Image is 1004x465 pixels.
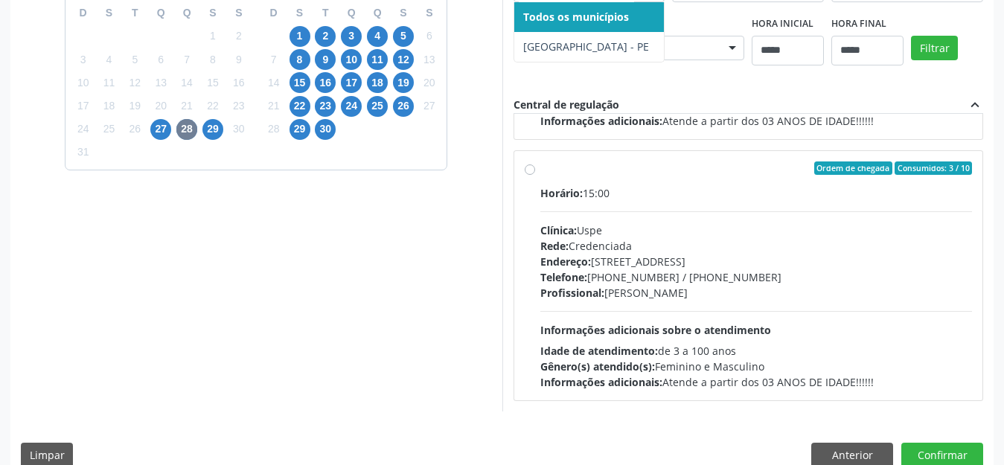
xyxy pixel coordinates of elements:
span: sexta-feira, 22 de agosto de 2025 [202,96,223,117]
div: Q [365,1,391,25]
div: Q [339,1,365,25]
div: S [391,1,417,25]
div: [PHONE_NUMBER] / [PHONE_NUMBER] [540,269,973,285]
span: [GEOGRAPHIC_DATA] - PE [523,39,649,54]
span: quarta-feira, 10 de setembro de 2025 [341,49,362,70]
div: Q [174,1,200,25]
span: domingo, 28 de setembro de 2025 [263,119,284,140]
span: sexta-feira, 15 de agosto de 2025 [202,72,223,93]
span: sábado, 16 de agosto de 2025 [228,72,249,93]
span: terça-feira, 2 de setembro de 2025 [315,26,336,47]
div: [PERSON_NAME] [540,285,973,301]
span: quinta-feira, 28 de agosto de 2025 [176,119,197,140]
span: quinta-feira, 18 de setembro de 2025 [367,72,388,93]
span: sexta-feira, 12 de setembro de 2025 [393,49,414,70]
div: Feminino e Masculino [540,359,973,374]
span: sexta-feira, 5 de setembro de 2025 [393,26,414,47]
span: sexta-feira, 1 de agosto de 2025 [202,26,223,47]
span: domingo, 17 de agosto de 2025 [73,96,94,117]
span: terça-feira, 5 de agosto de 2025 [124,49,145,70]
label: Hora inicial [752,13,813,36]
span: segunda-feira, 22 de setembro de 2025 [290,96,310,117]
div: de 3 a 100 anos [540,343,973,359]
div: D [260,1,287,25]
span: terça-feira, 12 de agosto de 2025 [124,72,145,93]
span: quinta-feira, 14 de agosto de 2025 [176,72,197,93]
span: domingo, 14 de setembro de 2025 [263,72,284,93]
span: Todos os municípios [523,10,629,24]
span: sábado, 9 de agosto de 2025 [228,49,249,70]
span: segunda-feira, 25 de agosto de 2025 [99,119,120,140]
span: sábado, 2 de agosto de 2025 [228,26,249,47]
div: S [416,1,442,25]
span: quinta-feira, 25 de setembro de 2025 [367,96,388,117]
span: segunda-feira, 1 de setembro de 2025 [290,26,310,47]
span: quinta-feira, 11 de setembro de 2025 [367,49,388,70]
span: sábado, 30 de agosto de 2025 [228,119,249,140]
div: Credenciada [540,238,973,254]
span: Horário: [540,186,583,200]
span: quarta-feira, 24 de setembro de 2025 [341,96,362,117]
span: domingo, 24 de agosto de 2025 [73,119,94,140]
span: quinta-feira, 4 de setembro de 2025 [367,26,388,47]
span: terça-feira, 16 de setembro de 2025 [315,72,336,93]
span: Endereço: [540,254,591,269]
span: sexta-feira, 19 de setembro de 2025 [393,72,414,93]
span: sábado, 20 de setembro de 2025 [419,72,440,93]
span: Rede: [540,239,569,253]
span: Profissional: [540,286,604,300]
label: Hora final [831,13,886,36]
span: domingo, 7 de setembro de 2025 [263,49,284,70]
span: segunda-feira, 4 de agosto de 2025 [99,49,120,70]
span: quarta-feira, 17 de setembro de 2025 [341,72,362,93]
div: Atende a partir dos 03 ANOS DE IDADE!!!!!! [540,374,973,390]
div: [STREET_ADDRESS] [540,254,973,269]
span: quarta-feira, 20 de agosto de 2025 [150,96,171,117]
span: sexta-feira, 29 de agosto de 2025 [202,119,223,140]
span: Idade de atendimento: [540,344,658,358]
span: terça-feira, 9 de setembro de 2025 [315,49,336,70]
span: domingo, 21 de setembro de 2025 [263,96,284,117]
div: T [313,1,339,25]
div: D [70,1,96,25]
span: sexta-feira, 8 de agosto de 2025 [202,49,223,70]
span: Consumidos: 3 / 10 [895,161,972,175]
span: Telefone: [540,270,587,284]
div: Uspe [540,222,973,238]
span: segunda-feira, 8 de setembro de 2025 [290,49,310,70]
span: terça-feira, 19 de agosto de 2025 [124,96,145,117]
span: terça-feira, 26 de agosto de 2025 [124,119,145,140]
span: terça-feira, 30 de setembro de 2025 [315,119,336,140]
span: quinta-feira, 7 de agosto de 2025 [176,49,197,70]
span: sábado, 13 de setembro de 2025 [419,49,440,70]
span: quarta-feira, 6 de agosto de 2025 [150,49,171,70]
span: quarta-feira, 27 de agosto de 2025 [150,119,171,140]
div: S [96,1,122,25]
span: Gênero(s) atendido(s): [540,359,655,373]
span: domingo, 3 de agosto de 2025 [73,49,94,70]
span: quarta-feira, 3 de setembro de 2025 [341,26,362,47]
span: sábado, 27 de setembro de 2025 [419,96,440,117]
div: S [287,1,313,25]
span: quarta-feira, 13 de agosto de 2025 [150,72,171,93]
span: Informações adicionais sobre o atendimento [540,323,771,337]
div: Atende a partir dos 03 ANOS DE IDADE!!!!!! [540,113,973,129]
span: Informações adicionais: [540,114,662,128]
button: Filtrar [911,36,958,61]
span: terça-feira, 23 de setembro de 2025 [315,96,336,117]
span: domingo, 31 de agosto de 2025 [73,142,94,163]
div: 15:00 [540,185,973,201]
span: sábado, 23 de agosto de 2025 [228,96,249,117]
span: segunda-feira, 11 de agosto de 2025 [99,72,120,93]
span: segunda-feira, 18 de agosto de 2025 [99,96,120,117]
div: S [226,1,252,25]
span: sábado, 6 de setembro de 2025 [419,26,440,47]
span: Clínica: [540,223,577,237]
div: T [122,1,148,25]
div: Q [148,1,174,25]
span: segunda-feira, 29 de setembro de 2025 [290,119,310,140]
span: Ordem de chegada [814,161,892,175]
span: Informações adicionais: [540,375,662,389]
div: Central de regulação [514,97,619,113]
span: quinta-feira, 21 de agosto de 2025 [176,96,197,117]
